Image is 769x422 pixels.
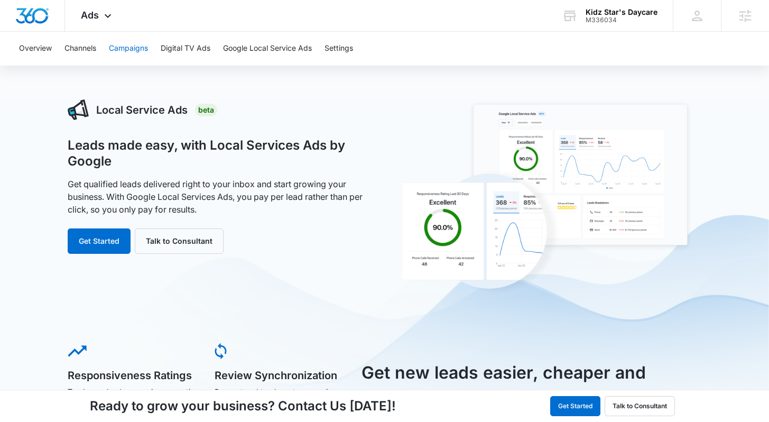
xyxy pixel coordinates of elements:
[19,32,52,66] button: Overview
[68,370,200,381] h5: Responsiveness Ratings
[81,10,99,21] span: Ads
[90,397,396,416] h4: Ready to grow your business? Contact Us [DATE]!
[68,137,373,169] h1: Leads made easy, with Local Services Ads by Google
[605,396,675,416] button: Talk to Consultant
[29,61,37,70] img: tab_domain_overview_orange.svg
[64,32,96,66] button: Channels
[161,32,210,66] button: Digital TV Ads
[68,178,373,216] p: Get qualified leads delivered right to your inbox and start growing your business. With Google Lo...
[17,27,25,36] img: website_grey.svg
[223,32,312,66] button: Google Local Service Ads
[117,62,178,69] div: Keywords by Traffic
[215,370,347,381] h5: Review Synchronization
[17,17,25,25] img: logo_orange.svg
[40,62,95,69] div: Domain Overview
[586,16,657,24] div: account id
[96,102,188,118] h3: Local Service Ads
[195,104,217,116] div: Beta
[135,228,224,254] button: Talk to Consultant
[105,61,114,70] img: tab_keywords_by_traffic_grey.svg
[362,360,659,411] h3: Get new leads easier, cheaper and faster than traditional advertising
[325,32,353,66] button: Settings
[68,386,200,419] p: Track your lead responsiveness rating to improve your ad performance and get more customers.
[30,17,52,25] div: v 4.0.25
[109,32,148,66] button: Campaigns
[586,8,657,16] div: account name
[68,228,131,254] button: Get Started
[550,396,600,416] button: Get Started
[27,27,116,36] div: Domain: [DOMAIN_NAME]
